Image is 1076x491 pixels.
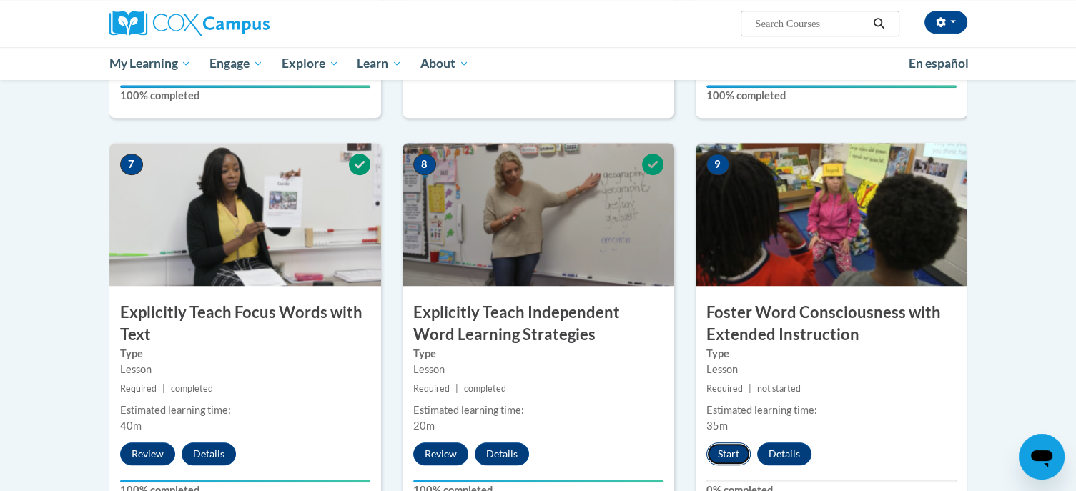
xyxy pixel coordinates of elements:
span: My Learning [109,55,191,72]
div: Estimated learning time: [706,402,957,418]
div: Your progress [120,480,370,482]
span: completed [464,383,506,394]
input: Search Courses [754,15,868,32]
span: Explore [282,55,339,72]
span: Required [120,383,157,394]
h3: Explicitly Teach Focus Words with Text [109,302,381,346]
label: 100% completed [706,88,957,104]
div: Lesson [706,362,957,377]
a: About [411,47,478,80]
span: Learn [357,55,402,72]
img: Course Image [403,143,674,286]
span: | [455,383,458,394]
a: My Learning [100,47,201,80]
span: Required [413,383,450,394]
div: Estimated learning time: [120,402,370,418]
a: Learn [347,47,411,80]
div: Lesson [120,362,370,377]
button: Start [706,442,751,465]
label: 100% completed [120,88,370,104]
span: completed [171,383,213,394]
div: Main menu [88,47,989,80]
span: 7 [120,154,143,175]
label: Type [413,346,663,362]
span: 9 [706,154,729,175]
button: Details [757,442,811,465]
div: Your progress [120,85,370,88]
a: En español [899,49,978,79]
a: Engage [200,47,272,80]
span: 40m [120,420,142,432]
span: About [420,55,469,72]
div: Your progress [413,480,663,482]
span: En español [909,56,969,71]
button: Review [413,442,468,465]
h3: Explicitly Teach Independent Word Learning Strategies [403,302,674,346]
span: 35m [706,420,728,432]
label: Type [120,346,370,362]
span: | [162,383,165,394]
span: 8 [413,154,436,175]
span: Required [706,383,743,394]
h3: Foster Word Consciousness with Extended Instruction [696,302,967,346]
button: Review [120,442,175,465]
div: Estimated learning time: [413,402,663,418]
button: Details [182,442,236,465]
button: Account Settings [924,11,967,34]
a: Cox Campus [109,11,381,36]
div: Your progress [706,85,957,88]
span: 20m [413,420,435,432]
a: Explore [272,47,348,80]
img: Cox Campus [109,11,270,36]
label: Type [706,346,957,362]
button: Details [475,442,529,465]
span: Engage [209,55,263,72]
span: | [749,383,751,394]
span: not started [757,383,801,394]
img: Course Image [109,143,381,286]
iframe: Button to launch messaging window [1019,434,1065,480]
img: Course Image [696,143,967,286]
div: Lesson [413,362,663,377]
button: Search [868,15,889,32]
